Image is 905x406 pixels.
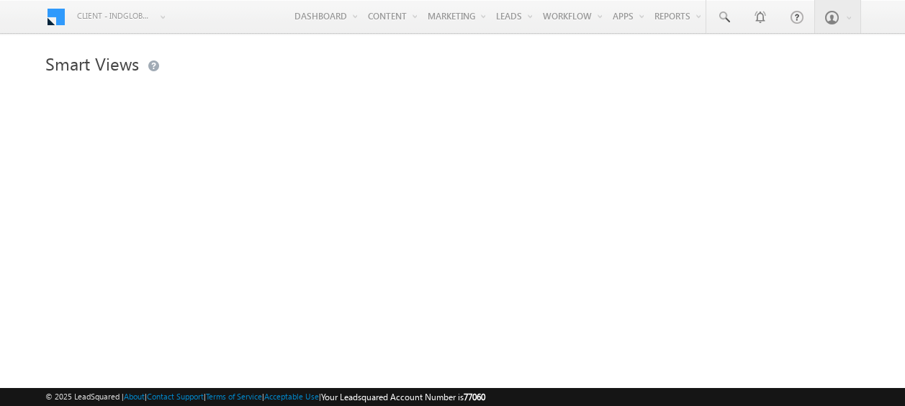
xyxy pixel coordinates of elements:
[464,392,485,402] span: 77060
[124,392,145,401] a: About
[147,392,204,401] a: Contact Support
[206,392,262,401] a: Terms of Service
[45,52,139,75] span: Smart Views
[77,9,153,23] span: Client - indglobal1 (77060)
[321,392,485,402] span: Your Leadsquared Account Number is
[45,390,485,404] span: © 2025 LeadSquared | | | | |
[264,392,319,401] a: Acceptable Use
